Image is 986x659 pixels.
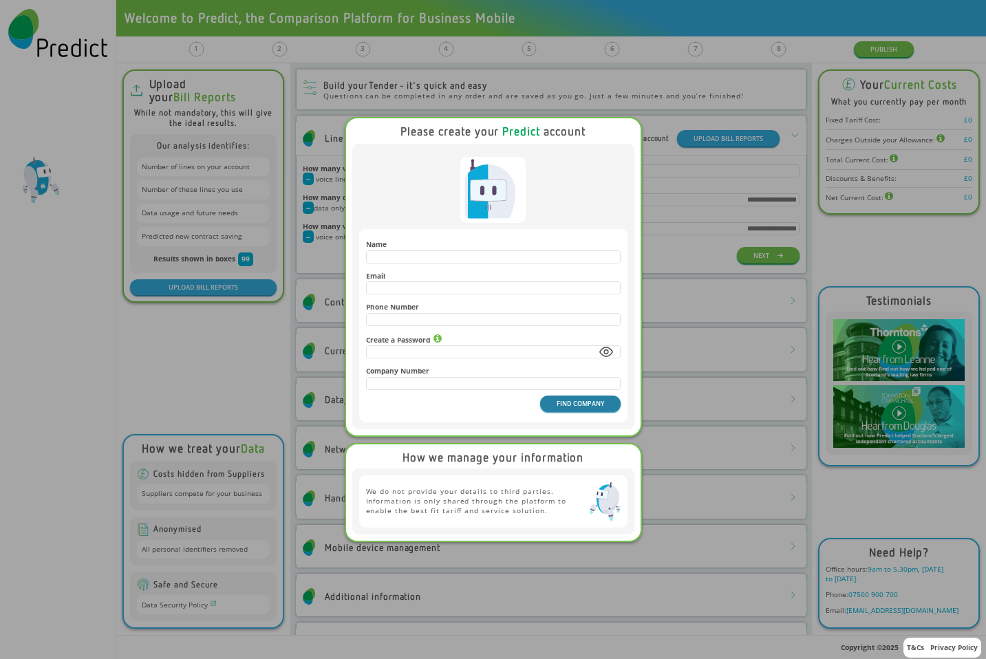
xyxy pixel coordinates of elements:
h4: Name [366,240,621,248]
h4: Phone Number [366,303,621,311]
div: We do not provide your details to third parties. Information is only shared through the platform ... [366,482,621,521]
img: Predict Mobile [460,157,526,223]
div: How we manage your information [403,451,584,464]
a: Privacy Policy [930,642,978,652]
button: FIND COMPANY [540,396,621,411]
h4: Company Number [366,367,621,375]
img: Predict Mobile [590,482,621,521]
h4: Email [366,272,621,280]
a: T&Cs [907,642,924,652]
b: Please create your account [400,124,586,138]
h4: Create a Password [366,334,621,344]
span: Predict [502,124,540,138]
